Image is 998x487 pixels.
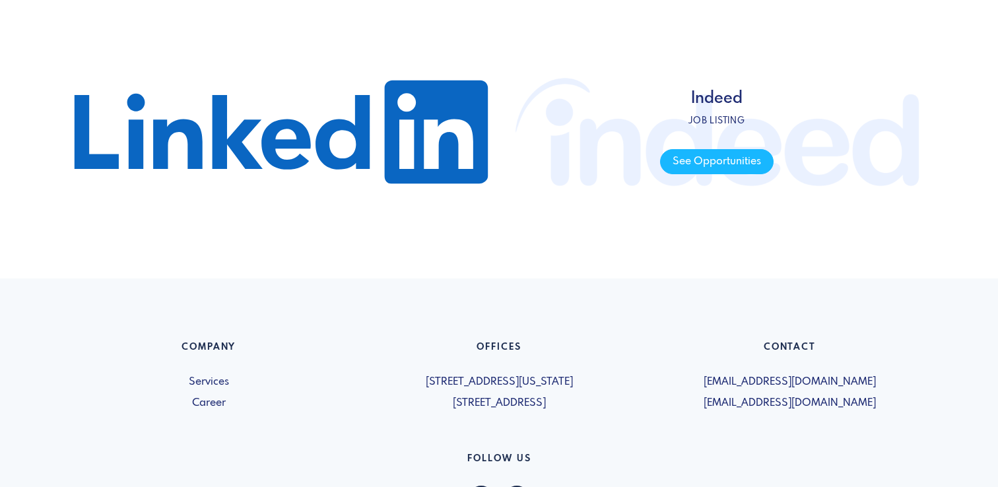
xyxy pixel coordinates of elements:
h6: Company [71,342,346,358]
h4: Indeed [660,90,773,109]
span: [STREET_ADDRESS] [362,395,636,411]
span: See Opportunities [660,149,773,175]
span: [STREET_ADDRESS][US_STATE] [362,374,636,390]
a: Career [71,395,346,411]
h6: Offices [362,342,636,358]
span: [EMAIL_ADDRESS][DOMAIN_NAME] [652,374,927,390]
a: Indeed Job listing See Opportunities [507,33,927,231]
span: [EMAIL_ADDRESS][DOMAIN_NAME] [652,395,927,411]
h6: Follow US [71,453,927,470]
h6: Contact [652,342,927,358]
a: Services [71,374,346,390]
p: Job listing [660,114,773,127]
